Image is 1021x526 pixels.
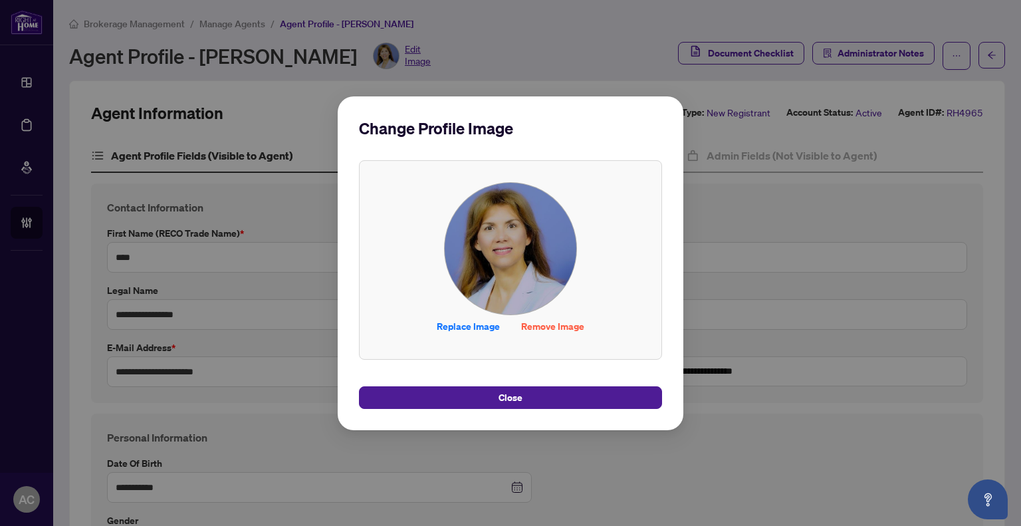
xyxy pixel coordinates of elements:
span: Remove Image [521,316,584,337]
button: Replace Image [426,315,510,338]
button: Open asap [968,479,1008,519]
span: Close [499,387,522,408]
span: Replace Image [437,316,500,337]
button: Close [359,386,662,409]
button: Remove Image [510,315,595,338]
h2: Change Profile Image [359,118,662,139]
img: Profile Icon [445,183,576,315]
